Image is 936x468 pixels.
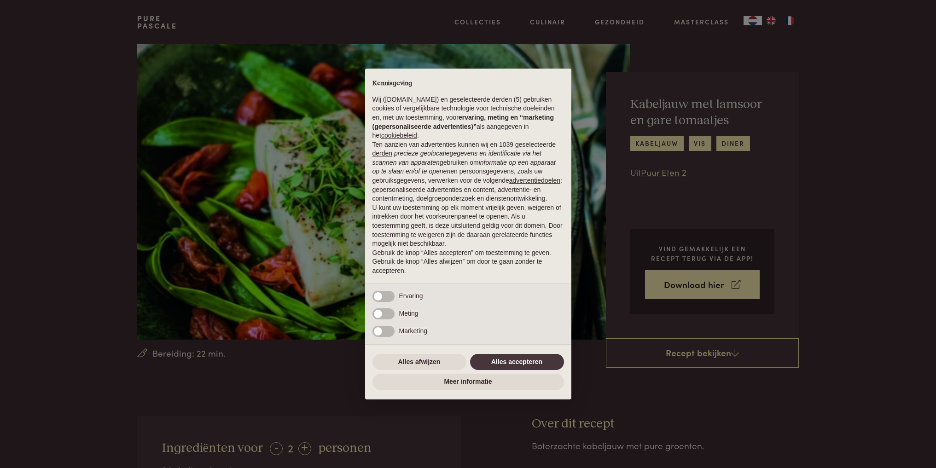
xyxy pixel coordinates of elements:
button: Alles accepteren [470,354,564,370]
a: cookiebeleid [381,132,417,139]
p: U kunt uw toestemming op elk moment vrijelijk geven, weigeren of intrekken door het voorkeurenpan... [372,203,564,248]
em: informatie op een apparaat op te slaan en/of te openen [372,159,556,175]
h2: Kennisgeving [372,80,564,88]
span: Meting [399,310,419,317]
em: precieze geolocatiegegevens en identificatie via het scannen van apparaten [372,150,541,166]
strong: ervaring, meting en “marketing (gepersonaliseerde advertenties)” [372,114,554,130]
button: Meer informatie [372,374,564,390]
p: Gebruik de knop “Alles accepteren” om toestemming te geven. Gebruik de knop “Alles afwijzen” om d... [372,248,564,276]
p: Wij ([DOMAIN_NAME]) en geselecteerde derden (5) gebruiken cookies of vergelijkbare technologie vo... [372,95,564,140]
p: Ten aanzien van advertenties kunnen wij en 1039 geselecteerde gebruiken om en persoonsgegevens, z... [372,140,564,203]
button: Alles afwijzen [372,354,466,370]
span: Ervaring [399,292,423,300]
button: derden [372,149,393,158]
span: Marketing [399,327,427,335]
button: advertentiedoelen [509,176,560,185]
